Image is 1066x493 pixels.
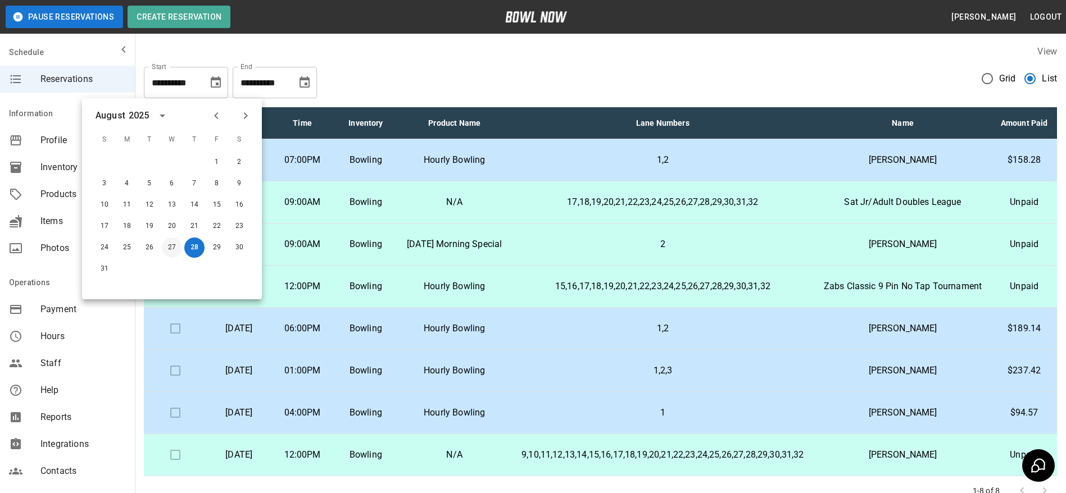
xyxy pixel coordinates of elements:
[1037,46,1057,57] label: View
[343,280,388,293] p: Bowling
[40,464,126,478] span: Contacts
[162,174,182,194] button: Aug 6, 2025
[823,406,983,419] p: [PERSON_NAME]
[229,195,250,215] button: Aug 16, 2025
[343,238,388,251] p: Bowling
[139,174,160,194] button: Aug 5, 2025
[280,448,325,462] p: 12:00PM
[406,364,502,377] p: Hourly Bowling
[823,195,983,209] p: Sat Jr/Adult Doubles League
[229,238,250,258] button: Aug 30, 2025
[40,330,126,343] span: Hours
[94,129,115,151] span: S
[520,195,805,209] p: 17,18,19,20,21,22,23,24,25,26,27,28,29,30,31,32
[823,448,983,462] p: [PERSON_NAME]
[207,238,227,258] button: Aug 29, 2025
[40,72,126,86] span: Reservations
[520,406,805,419] p: 1
[207,174,227,194] button: Aug 8, 2025
[823,322,983,335] p: [PERSON_NAME]
[229,174,250,194] button: Aug 9, 2025
[999,72,1016,85] span: Grid
[207,106,226,125] button: Previous month
[207,152,227,172] button: Aug 1, 2025
[1000,195,1048,209] p: Unpaid
[823,280,983,293] p: Zabs Classic 9 Pin No Tap Tournament
[216,364,262,377] p: [DATE]
[1000,238,1048,251] p: Unpaid
[117,174,137,194] button: Aug 4, 2025
[117,216,137,236] button: Aug 18, 2025
[207,216,227,236] button: Aug 22, 2025
[1000,448,1048,462] p: Unpaid
[216,406,262,419] p: [DATE]
[814,107,992,139] th: Name
[280,238,325,251] p: 09:00AM
[520,364,805,377] p: 1,2,3
[128,6,230,28] button: Create Reservation
[406,153,502,167] p: Hourly Bowling
[520,322,805,335] p: 1,2
[1000,280,1048,293] p: Unpaid
[343,322,388,335] p: Bowling
[184,195,205,215] button: Aug 14, 2025
[1000,322,1048,335] p: $189.14
[139,195,160,215] button: Aug 12, 2025
[947,7,1020,28] button: [PERSON_NAME]
[520,448,805,462] p: 9,10,11,12,13,14,15,16,17,18,19,20,21,22,23,24,25,26,27,28,29,30,31,32
[117,195,137,215] button: Aug 11, 2025
[280,364,325,377] p: 01:00PM
[505,11,567,22] img: logo
[280,195,325,209] p: 09:00AM
[406,406,502,419] p: Hourly Bowling
[271,107,334,139] th: Time
[139,216,160,236] button: Aug 19, 2025
[343,448,388,462] p: Bowling
[334,107,397,139] th: Inventory
[1000,406,1048,419] p: $94.57
[520,238,805,251] p: 2
[406,280,502,293] p: Hourly Bowling
[184,174,205,194] button: Aug 7, 2025
[96,109,125,122] div: August
[40,303,126,316] span: Payment
[511,107,814,139] th: Lane Numbers
[94,259,115,279] button: Aug 31, 2025
[40,188,126,201] span: Products
[280,406,325,419] p: 04:00PM
[139,129,160,151] span: T
[216,448,262,462] p: [DATE]
[94,174,115,194] button: Aug 3, 2025
[40,437,126,451] span: Integrations
[162,216,182,236] button: Aug 20, 2025
[117,238,137,258] button: Aug 25, 2025
[139,238,160,258] button: Aug 26, 2025
[343,195,388,209] p: Bowling
[94,195,115,215] button: Aug 10, 2025
[94,238,115,258] button: Aug 24, 2025
[343,364,388,377] p: Bowling
[40,241,126,255] span: Photos
[1026,7,1066,28] button: Logout
[40,161,126,174] span: Inventory
[205,71,227,94] button: Choose date, selected date is Aug 28, 2025
[129,109,149,122] div: 2025
[406,448,502,462] p: N/A
[236,106,255,125] button: Next month
[991,107,1057,139] th: Amount Paid
[207,129,227,151] span: F
[184,129,205,151] span: T
[162,129,182,151] span: W
[40,384,126,397] span: Help
[207,195,227,215] button: Aug 15, 2025
[117,129,137,151] span: M
[823,153,983,167] p: [PERSON_NAME]
[40,410,126,424] span: Reports
[6,6,123,28] button: Pause Reservations
[1042,72,1057,85] span: List
[229,129,250,151] span: S
[153,106,172,125] button: calendar view is open, switch to year view
[229,216,250,236] button: Aug 23, 2025
[343,406,388,419] p: Bowling
[216,322,262,335] p: [DATE]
